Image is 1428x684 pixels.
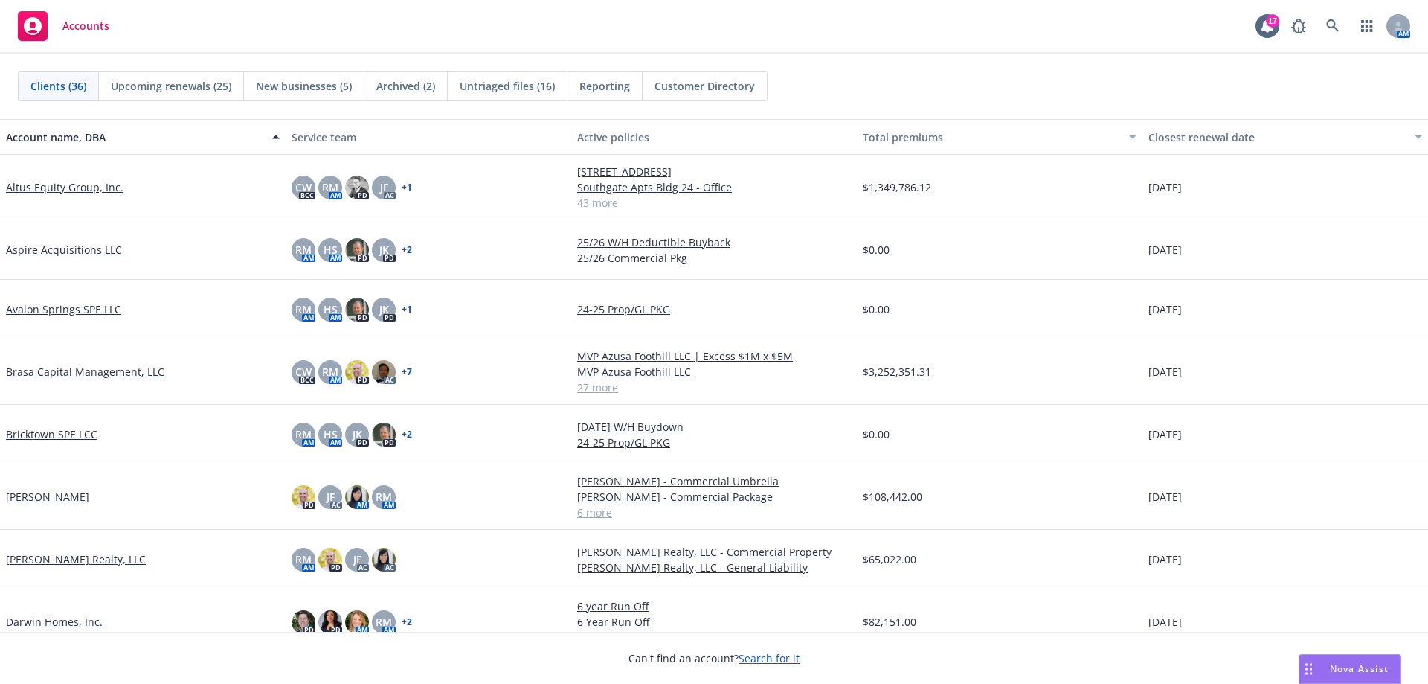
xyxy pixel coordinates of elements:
[6,301,121,317] a: Avalon Springs SPE LLC
[863,242,890,258] span: $0.00
[1148,130,1406,145] div: Closest renewal date
[62,20,109,32] span: Accounts
[1148,614,1182,630] span: [DATE]
[1148,179,1182,195] span: [DATE]
[460,78,555,94] span: Untriaged files (16)
[1318,11,1348,41] a: Search
[1148,426,1182,442] span: [DATE]
[353,552,361,567] span: JF
[380,179,388,195] span: JF
[379,301,389,317] span: JK
[324,242,338,258] span: HS
[1148,242,1182,258] span: [DATE]
[577,364,851,380] a: MVP Azusa Foothill LLC
[577,598,851,614] a: 6 year Run Off
[628,651,800,666] span: Can't find an account?
[577,505,851,520] a: 6 more
[863,301,890,317] span: $0.00
[863,614,916,630] span: $82,151.00
[577,544,851,560] a: [PERSON_NAME] Realty, LLC - Commercial Property
[577,473,851,489] a: [PERSON_NAME] - Commercial Umbrella
[295,301,312,317] span: RM
[1148,489,1182,505] span: [DATE]
[863,489,922,505] span: $108,442.00
[579,78,630,94] span: Reporting
[1148,364,1182,380] span: [DATE]
[739,651,800,665] a: Search for it
[1142,119,1428,155] button: Closest renewal date
[6,242,122,258] a: Aspire Acquisitions LLC
[372,423,396,447] img: photo
[376,78,435,94] span: Archived (2)
[1299,655,1318,683] div: Drag to move
[6,130,263,145] div: Account name, DBA
[295,364,312,380] span: CW
[318,610,342,634] img: photo
[1299,654,1401,684] button: Nova Assist
[402,430,412,439] a: + 2
[1266,14,1279,28] div: 17
[577,195,851,211] a: 43 more
[12,5,115,47] a: Accounts
[402,183,412,192] a: + 1
[324,426,338,442] span: HS
[577,301,851,317] a: 24-25 Prop/GL PKG
[577,250,851,266] a: 25/26 Commercial Pkg
[577,630,851,645] a: 2 more
[6,489,89,505] a: [PERSON_NAME]
[324,301,338,317] span: HS
[379,242,389,258] span: JK
[577,380,851,395] a: 27 more
[577,614,851,630] a: 6 Year Run Off
[402,246,412,255] a: + 2
[345,485,369,509] img: photo
[295,426,312,442] span: RM
[345,360,369,384] img: photo
[1352,11,1382,41] a: Switch app
[376,489,392,505] span: RM
[353,426,362,442] span: JK
[327,489,335,505] span: JF
[372,360,396,384] img: photo
[863,364,931,380] span: $3,252,351.31
[345,176,369,199] img: photo
[863,130,1120,145] div: Total premiums
[577,348,851,364] a: MVP Azusa Foothill LLC | Excess $1M x $5M
[345,298,369,322] img: photo
[863,552,916,567] span: $65,022.00
[1330,662,1389,675] span: Nova Assist
[292,130,565,145] div: Service team
[1148,301,1182,317] span: [DATE]
[577,435,851,450] a: 24-25 Prop/GL PKG
[345,238,369,262] img: photo
[6,179,123,195] a: Altus Equity Group, Inc.
[1148,552,1182,567] span: [DATE]
[292,485,315,509] img: photo
[577,419,851,435] a: [DATE] W/H Buydown
[402,305,412,314] a: + 1
[577,179,851,195] a: Southgate Apts Bldg 24 - Office
[654,78,755,94] span: Customer Directory
[6,364,164,380] a: Brasa Capital Management, LLC
[1284,11,1313,41] a: Report a Bug
[857,119,1142,155] button: Total premiums
[30,78,86,94] span: Clients (36)
[6,552,146,567] a: [PERSON_NAME] Realty, LLC
[295,242,312,258] span: RM
[6,426,97,442] a: Bricktown SPE LCC
[577,164,851,179] a: [STREET_ADDRESS]
[322,364,338,380] span: RM
[111,78,231,94] span: Upcoming renewals (25)
[402,368,412,377] a: + 7
[345,610,369,634] img: photo
[402,618,412,627] a: + 2
[256,78,352,94] span: New businesses (5)
[863,179,931,195] span: $1,349,786.12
